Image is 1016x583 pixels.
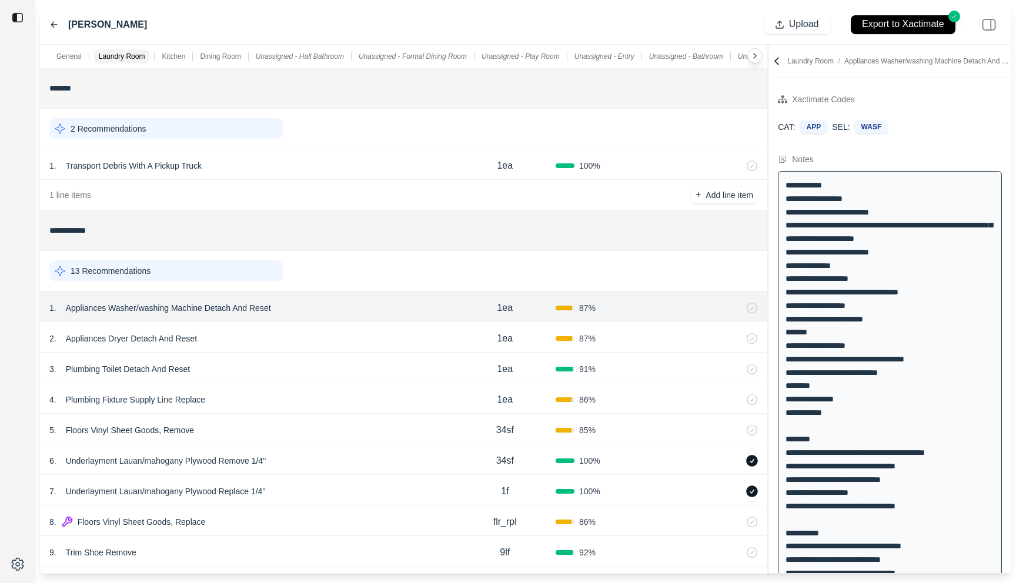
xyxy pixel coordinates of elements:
p: 34sf [496,454,514,468]
p: 2 Recommendations [71,123,146,135]
span: 100 % [579,455,600,467]
span: 86 % [579,516,596,528]
button: Export to Xactimate [851,15,955,34]
p: 1ea [497,362,513,376]
p: 1f [501,484,509,498]
p: 1ea [497,331,513,346]
p: 9 . [49,547,56,558]
span: 87 % [579,333,596,344]
p: Kitchen [162,52,185,61]
p: Plumbing Toilet Detach And Reset [61,361,195,377]
p: 3 . [49,363,56,375]
p: Upload [789,18,819,31]
p: Unassigned - Play Room [482,52,560,61]
p: 4 . [49,394,56,406]
div: Notes [792,152,814,166]
p: 2 . [49,333,56,344]
p: Appliances Dryer Detach And Reset [61,330,202,347]
p: Appliances Washer/washing Machine Detach And Reset [61,300,276,316]
p: 1 . [49,160,56,172]
p: CAT: [778,121,795,133]
p: Export to Xactimate [862,18,944,31]
span: 100 % [579,160,600,172]
div: WASF [855,120,888,133]
div: Xactimate Codes [792,92,855,106]
button: Export to Xactimate [840,9,967,39]
p: Laundry Room [99,52,145,61]
p: flr_rpl [493,515,517,529]
p: 1ea [497,301,513,315]
span: 100 % [579,485,600,497]
p: Floors Vinyl Sheet Goods, Remove [61,422,199,438]
label: [PERSON_NAME] [68,18,147,32]
p: Transport Debris With A Pickup Truck [61,158,206,174]
p: Unassigned - Bathroom [649,52,723,61]
p: 13 Recommendations [71,265,151,277]
p: Underlayment Lauan/mahogany Plywood Remove 1/4'' [61,453,271,469]
p: 1ea [497,159,513,173]
img: right-panel.svg [976,12,1002,38]
p: + [696,188,701,202]
span: 87 % [579,302,596,314]
span: / [834,57,844,65]
span: 91 % [579,363,596,375]
p: 1 . [49,302,56,314]
p: Trim Shoe Remove [61,544,141,561]
p: Underlayment Lauan/mahogany Plywood Replace 1/4'' [61,483,270,500]
p: Laundry Room [787,56,1009,66]
p: 9lf [500,545,510,559]
p: Floors Vinyl Sheet Goods, Replace [73,514,210,530]
p: Plumbing Fixture Supply Line Replace [61,391,210,408]
span: 92 % [579,547,596,558]
p: 5 . [49,424,56,436]
button: +Add line item [691,187,758,203]
p: 7 . [49,485,56,497]
span: 85 % [579,424,596,436]
span: 86 % [579,394,596,406]
p: General [56,52,82,61]
p: Unassigned - Hall Bathroom [256,52,344,61]
p: Add line item [706,189,753,201]
div: APP [800,120,828,133]
p: SEL: [832,121,850,133]
p: Unassigned - Under Stair Closet [738,52,839,61]
p: Dining Room [200,52,240,61]
p: Unassigned - Formal Dining Room [359,52,467,61]
p: 1ea [497,393,513,407]
p: 8 . [49,516,56,528]
p: 6 . [49,455,56,467]
p: 34sf [496,423,514,437]
img: toggle sidebar [12,12,24,24]
button: Upload [764,15,830,34]
p: 1 line items [49,189,91,201]
p: Unassigned - Entry [574,52,634,61]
